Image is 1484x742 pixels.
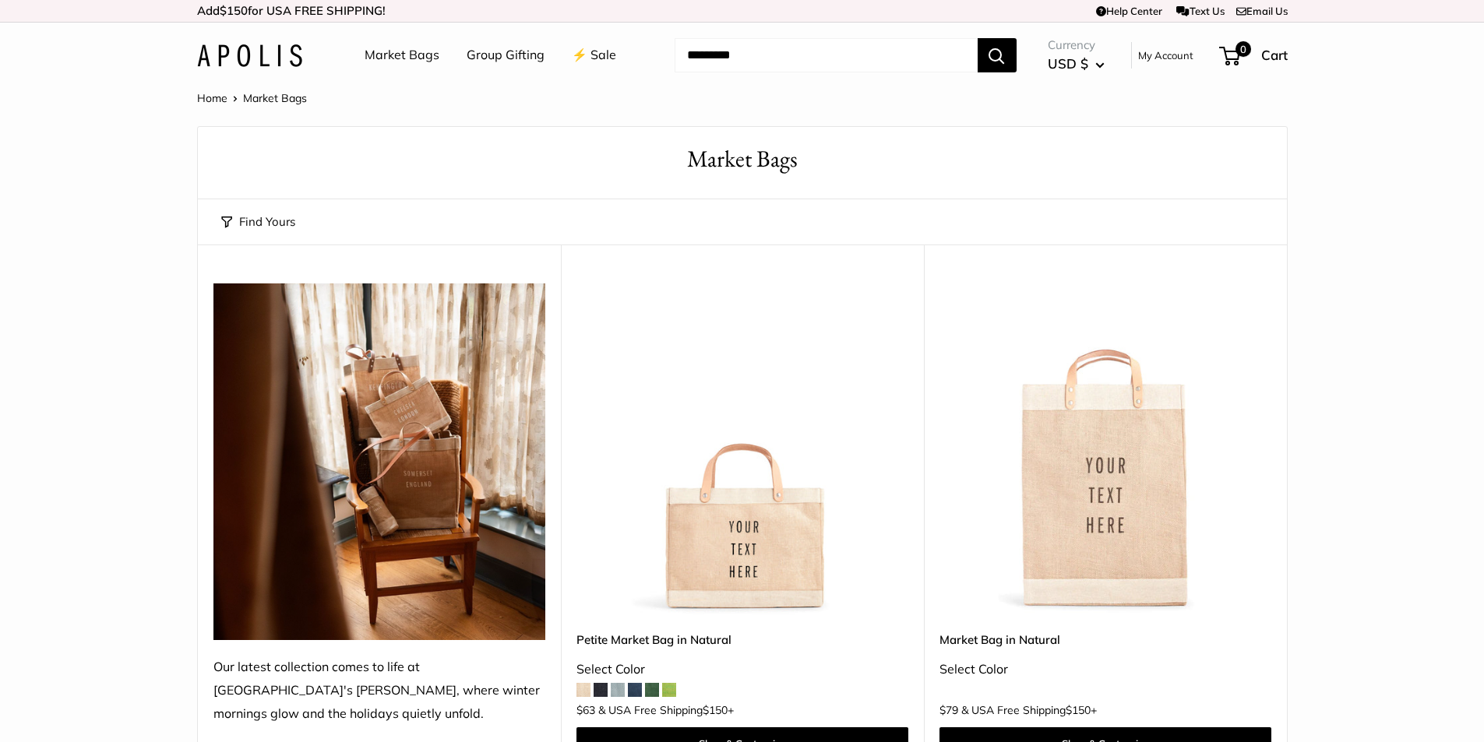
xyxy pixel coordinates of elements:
[598,705,734,716] span: & USA Free Shipping +
[197,88,307,108] nav: Breadcrumb
[220,3,248,18] span: $150
[1261,47,1288,63] span: Cart
[939,658,1271,681] div: Select Color
[467,44,545,67] a: Group Gifting
[243,91,307,105] span: Market Bags
[572,44,616,67] a: ⚡️ Sale
[961,705,1097,716] span: & USA Free Shipping +
[939,703,958,717] span: $79
[576,283,908,615] a: Petite Market Bag in NaturalPetite Market Bag in Natural
[576,283,908,615] img: Petite Market Bag in Natural
[213,283,545,640] img: Our latest collection comes to life at UK's Estelle Manor, where winter mornings glow and the hol...
[1048,55,1088,72] span: USD $
[978,38,1017,72] button: Search
[576,658,908,681] div: Select Color
[1066,703,1091,717] span: $150
[1096,5,1162,17] a: Help Center
[939,631,1271,649] a: Market Bag in Natural
[939,283,1271,615] a: Market Bag in NaturalMarket Bag in Natural
[221,142,1264,176] h1: Market Bags
[221,211,295,233] button: Find Yours
[1048,34,1105,56] span: Currency
[1236,5,1288,17] a: Email Us
[675,38,978,72] input: Search...
[213,656,545,726] div: Our latest collection comes to life at [GEOGRAPHIC_DATA]'s [PERSON_NAME], where winter mornings g...
[365,44,439,67] a: Market Bags
[1138,46,1193,65] a: My Account
[1176,5,1224,17] a: Text Us
[576,703,595,717] span: $63
[1235,41,1250,57] span: 0
[197,44,302,67] img: Apolis
[576,631,908,649] a: Petite Market Bag in Natural
[1048,51,1105,76] button: USD $
[939,283,1271,615] img: Market Bag in Natural
[1221,43,1288,68] a: 0 Cart
[703,703,728,717] span: $150
[197,91,227,105] a: Home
